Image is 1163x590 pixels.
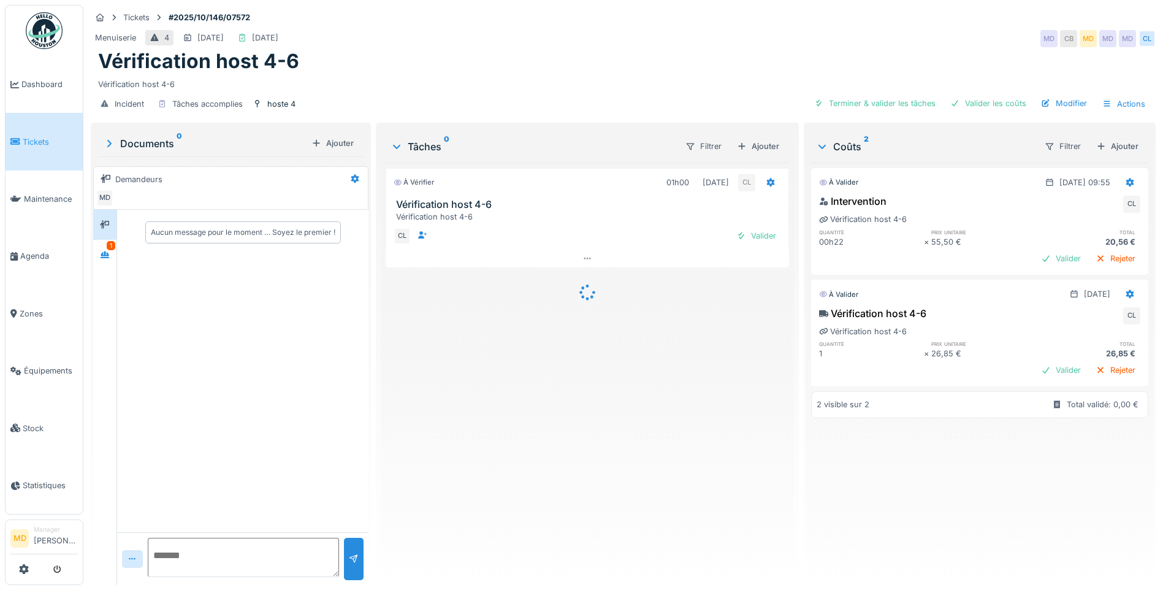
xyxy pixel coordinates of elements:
div: CL [1123,307,1140,324]
span: Zones [20,308,78,320]
h3: Vérification host 4-6 [396,199,784,210]
div: [DATE] [197,32,224,44]
div: Vérification host 4-6 [819,213,907,225]
div: Coûts [816,139,1034,154]
div: CL [738,174,755,191]
div: Ajouter [732,138,784,155]
a: Maintenance [6,170,83,228]
span: Agenda [20,250,78,262]
a: Zones [6,285,83,342]
div: Filtrer [680,137,727,155]
div: Tickets [123,12,150,23]
h6: quantité [819,340,923,348]
div: À valider [819,289,858,300]
div: Tâches accomplies [172,98,243,110]
div: CL [1138,30,1156,47]
li: MD [10,529,29,548]
span: Stock [23,423,78,434]
div: hoste 4 [267,98,296,110]
div: Filtrer [1039,137,1086,155]
div: 4 [164,32,169,44]
div: 20,56 € [1036,236,1140,248]
div: Vérification host 4-6 [819,326,907,337]
div: [DATE] [1084,288,1110,300]
h6: total [1036,228,1140,236]
div: 2 visible sur 2 [817,399,869,410]
a: Équipements [6,342,83,399]
div: 26,85 € [931,348,1035,359]
span: Dashboard [21,79,78,90]
div: MD [1099,30,1116,47]
a: Statistiques [6,457,83,514]
div: Menuiserie [95,32,136,44]
div: × [924,348,932,359]
div: Tâches [391,139,675,154]
div: [DATE] [703,177,729,188]
div: Valider [731,228,781,244]
div: 55,50 € [931,236,1035,248]
div: MD [1119,30,1136,47]
div: 1 [819,348,923,359]
div: 1 [107,241,115,250]
sup: 0 [177,136,182,151]
div: CL [1123,196,1140,213]
h1: Vérification host 4-6 [98,50,299,73]
div: × [924,236,932,248]
a: Stock [6,399,83,456]
div: 01h00 [666,177,689,188]
h6: prix unitaire [931,340,1035,348]
div: CB [1060,30,1077,47]
div: Aucun message pour le moment … Soyez le premier ! [151,227,335,238]
div: 00h22 [819,236,923,248]
div: Demandeurs [115,174,162,185]
div: [DATE] 09:55 [1059,177,1110,188]
div: Vérification host 4-6 [819,306,926,321]
div: MD [1040,30,1058,47]
div: Modifier [1036,95,1092,112]
li: [PERSON_NAME] [34,525,78,551]
div: Ajouter [1091,138,1143,155]
div: Vérification host 4-6 [98,74,1148,90]
sup: 0 [444,139,449,154]
div: Documents [103,136,307,151]
img: Badge_color-CXgf-gQk.svg [26,12,63,49]
div: Ajouter [307,135,359,151]
div: CL [394,228,411,245]
div: Actions [1097,95,1151,113]
span: Équipements [24,365,78,377]
div: Manager [34,525,78,534]
h6: quantité [819,228,923,236]
div: À vérifier [394,177,434,188]
span: Maintenance [24,193,78,205]
div: [DATE] [252,32,278,44]
div: Rejeter [1091,362,1140,378]
strong: #2025/10/146/07572 [164,12,255,23]
h6: total [1036,340,1140,348]
span: Tickets [23,136,78,148]
div: MD [96,190,113,207]
a: Agenda [6,228,83,285]
a: Dashboard [6,56,83,113]
a: MD Manager[PERSON_NAME] [10,525,78,554]
div: Intervention [819,194,887,209]
a: Tickets [6,113,83,170]
h6: prix unitaire [931,228,1035,236]
div: Total validé: 0,00 € [1067,399,1138,410]
div: À valider [819,177,858,188]
sup: 2 [864,139,869,154]
div: Vérification host 4-6 [396,211,784,223]
span: Statistiques [23,480,78,491]
div: Valider [1036,362,1086,378]
div: Terminer & valider les tâches [809,95,940,112]
div: Incident [115,98,144,110]
div: Rejeter [1091,250,1140,267]
div: Valider les coûts [945,95,1031,112]
div: Valider [1036,250,1086,267]
div: 26,85 € [1036,348,1140,359]
div: MD [1080,30,1097,47]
